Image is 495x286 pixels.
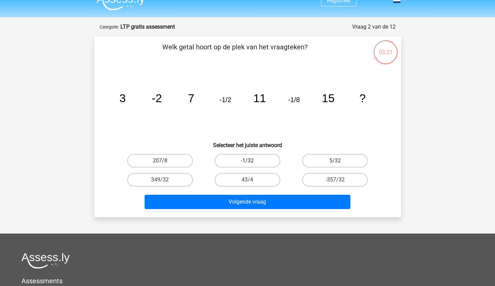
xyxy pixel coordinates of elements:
div: 05:21 [373,39,398,57]
h6: Selecteer het juiste antwoord [105,137,390,148]
strong: LTP gratis assessment [120,23,175,30]
label: 43/4 [215,173,280,187]
tspan: 11 [253,92,266,105]
tspan: 7 [188,92,194,105]
label: 207/8 [127,154,193,168]
label: -357/32 [302,173,368,187]
h5: Assessments [21,277,474,285]
small: Categorie: [100,25,119,30]
tspan: 15 [322,92,334,105]
label: 349/32 [127,173,193,187]
p: Welk getal hoort op de plek van het vraagteken? [105,42,365,62]
tspan: -2 [152,92,162,105]
label: 5/32 [302,154,368,168]
div: Vraag 2 van de 12 [352,23,396,31]
tspan: -1/8 [288,96,300,104]
tspan: 3 [119,92,126,105]
img: Assessly logo [21,253,70,269]
tspan: -1/2 [219,96,231,104]
button: Volgende vraag [145,195,350,209]
label: -1/32 [215,154,280,168]
tspan: ? [359,92,366,105]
